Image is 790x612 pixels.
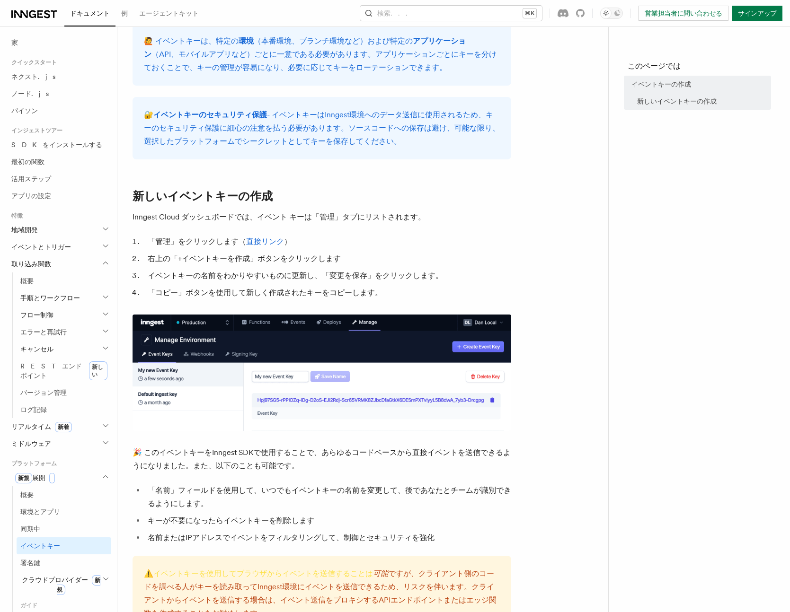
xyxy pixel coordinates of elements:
[11,39,18,46] font: 家
[133,190,273,203] a: 新しいイベントキーの作成
[144,569,373,578] font: ⚠️イベントキーを使用してブラウザからイベントを送信することは
[144,110,500,146] font: - イベントキーはInngest環境へのデータ送信に使用されるため、キーのセキュリティ保護に細心の注意を払う必要があります。ソースコードへの保存は避け、可能な限り、選択したプラットフォームでシー...
[64,3,115,26] a: ドキュメント
[645,9,722,17] font: 営業担当者に問い合わせる
[144,110,153,119] font: 🔐
[254,36,413,45] font: （本番環境、ブランチ環境など）および特定の
[133,315,511,431] img: Inngest Cloudダッシュボードに新しく作成されたイベントキー
[20,389,67,396] font: バージョン管理
[148,516,314,525] font: キーが不要になったらイベントキーを削除します
[133,189,273,203] font: 新しいイベントキーの作成
[246,237,284,246] font: 直接リンク
[148,486,511,508] font: 「名前」フィールドを使用して、いつでもイベントキーの名前を変更して、後であなたとチームが識別できるようにします。
[70,9,110,17] font: ドキュメント
[17,554,111,571] a: 署名鍵
[8,469,111,486] button: 新規展開
[17,401,111,418] a: ログ記録
[738,9,777,17] font: サインアップ
[17,323,111,341] button: エラーと再試行
[360,6,542,21] button: 検索...⌘K
[133,212,426,221] font: Inngest Cloud ダッシュボードでは、イベント キーは「管理」タブにリストされます。
[20,345,53,353] font: キャンセル
[11,440,51,447] font: ミドルウェア
[11,460,57,467] font: プラットフォーム
[20,406,47,413] font: ログ記録
[18,475,29,481] font: 新規
[11,243,71,251] font: イベントとトリガー
[20,559,40,567] font: 署名鍵
[8,435,111,452] button: ミドルウェア
[17,384,111,401] a: バージョン管理
[11,59,57,66] font: クイックスタート
[121,9,128,17] font: 例
[20,508,60,516] font: 環境とアプリ
[11,158,44,166] font: 最初の関数
[58,424,69,430] font: 新着
[20,525,40,533] font: 同期中
[11,107,38,114] font: パイソン
[239,36,254,45] font: 環境
[133,3,204,26] a: エージェントキット
[631,80,691,88] font: イベントキーの作成
[8,153,111,170] a: 最初の関数
[22,576,88,584] font: クラウドプロバイダー
[20,294,80,302] font: 手順とワークフロー
[523,9,536,18] kbd: ⌘K
[20,362,82,379] font: RESTエンドポイント
[11,226,38,234] font: 地域開発
[17,289,111,306] button: 手順とワークフロー
[11,423,51,430] font: リアルタイム
[20,277,34,285] font: 概要
[628,76,771,93] a: イベントキーの作成
[17,520,111,537] a: 同期中
[377,9,413,17] font: 検索...
[8,238,111,255] button: イベントとトリガー
[11,212,23,219] font: 特徴
[17,306,111,323] button: フロー制御
[8,68,111,85] a: ネクスト.js
[17,341,111,358] button: キャンセル
[148,237,246,246] font: 「管理」をクリックします（
[153,110,267,119] font: イベントキーのセキュリティ保護
[17,571,111,598] button: クラウドプロバイダー新規
[284,237,292,246] font: ）
[139,9,199,17] font: エージェントキット
[8,255,111,272] button: 取り込み関数
[600,8,623,19] button: ダークモードを切り替える
[11,192,51,200] font: アプリの設定
[17,503,111,520] a: 環境とアプリ
[144,36,239,45] font: 🙋 イベントキーは、特定の
[373,569,388,578] font: 可能
[11,73,55,80] font: ネクスト.js
[11,141,102,149] font: SDKをインストールする
[637,97,717,105] font: 新しいイベントキーの作成
[388,569,411,578] font: ですが
[20,328,67,336] font: エラーと再試行
[639,6,728,21] a: 営業担当者に問い合わせる
[11,127,62,134] font: インジェストツアー
[20,491,34,498] font: 概要
[17,358,111,384] a: RESTエンドポイント新しい
[20,602,37,609] font: ガイド
[8,187,111,204] a: アプリの設定
[732,6,782,21] a: サインアップ
[11,175,51,183] font: 活用ステップ
[148,288,382,297] font: 「コピー」ボタンを使用して新しく作成されたキーをコピーします。
[133,448,511,470] font: 🎉 このイベントキーをInngest SDKで使用することで、あらゆるコードベースから直接イベントを送信できるようになりました。また、以下のことも可能です。
[148,533,435,542] font: 名前またはIPアドレスでイベントをフィルタリングして、制御とセキュリティを強化
[17,272,111,289] a: 概要
[8,418,111,435] button: リアルタイム新着
[20,542,60,550] font: イベントキー
[20,311,53,319] font: フロー制御
[633,93,771,110] a: 新しいイベントキーの作成
[17,486,111,503] a: 概要
[32,474,45,481] font: 展開
[148,254,341,263] font: 右上の「+イベントキーを作成」ボタンをクリックします
[17,537,111,554] a: イベントキー
[11,90,49,97] font: ノード.js
[148,271,443,280] font: イベントキーの名前をわかりやすいものに更新し、「変更を保存」をクリックします。
[11,260,51,268] font: 取り込み関数
[8,221,111,238] button: 地域開発
[8,102,111,119] a: パイソン
[92,364,103,378] font: 新しい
